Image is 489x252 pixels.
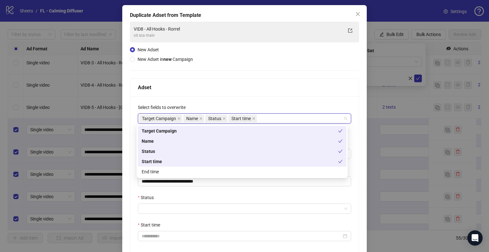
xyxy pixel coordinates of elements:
div: VID8 - All Hooks - Rorrel [134,25,343,32]
div: Name [142,138,338,145]
div: Name [138,136,346,146]
span: Target Campaign [139,115,182,122]
span: close [199,117,202,120]
label: Start time [138,221,164,228]
input: Name [138,176,351,186]
span: New Adset in Campaign [138,57,193,62]
span: close [177,117,181,120]
strong: new [163,57,172,62]
label: Status [138,194,158,201]
div: Start time [142,158,338,165]
div: cd sca main [134,32,343,39]
button: Close [353,9,363,19]
div: Start time [138,156,346,167]
div: Target Campaign [138,126,346,136]
span: check [338,129,343,133]
span: New Adset [138,47,159,52]
span: check [338,149,343,154]
div: End time [142,168,343,175]
span: Start time [231,115,251,122]
input: Start time [142,233,342,240]
label: Select fields to overwrite [138,104,190,111]
span: close [355,11,360,17]
span: check [338,139,343,143]
span: close [252,117,255,120]
div: End time [138,167,346,177]
span: Name [183,115,204,122]
div: Status [142,148,338,155]
span: Start time [229,115,257,122]
span: Status [208,115,221,122]
span: check [338,159,343,164]
div: Target Campaign [142,127,338,134]
span: export [348,28,352,33]
span: Target Campaign [142,115,176,122]
div: Status [138,146,346,156]
div: Adset [138,83,351,91]
span: Status [205,115,227,122]
span: Name [186,115,198,122]
div: Open Intercom Messenger [467,230,483,246]
div: Duplicate Adset from Template [130,11,359,19]
span: close [223,117,226,120]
